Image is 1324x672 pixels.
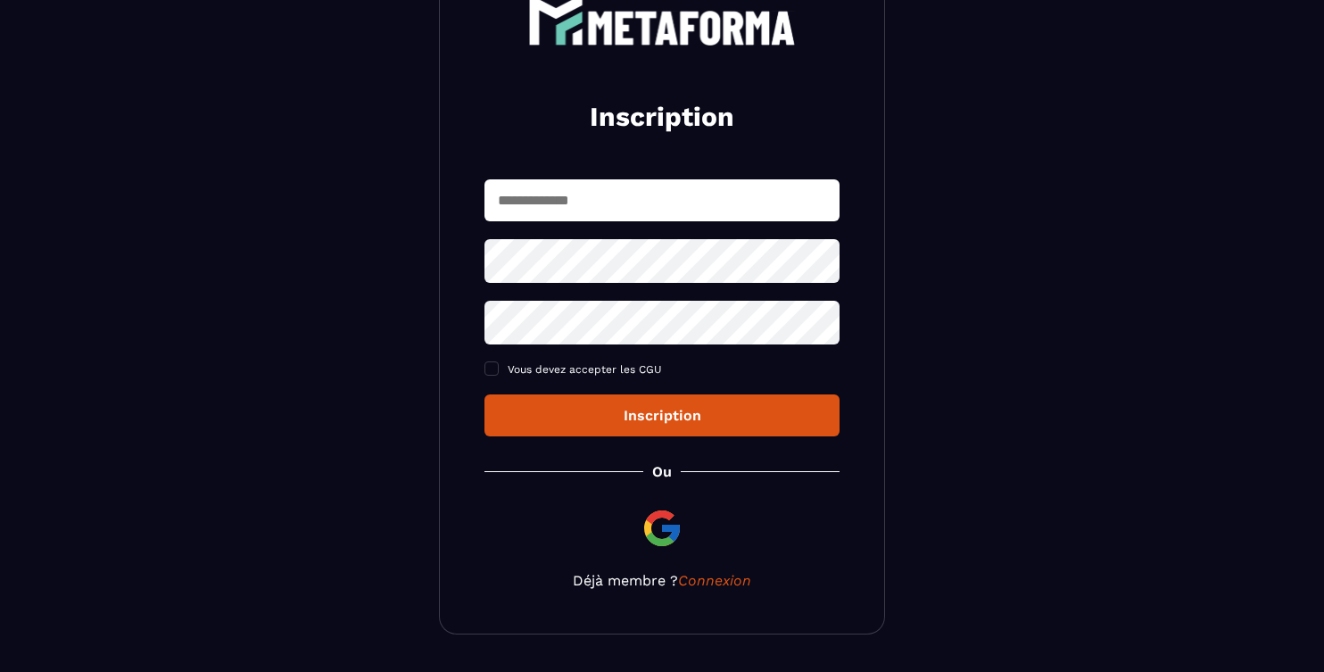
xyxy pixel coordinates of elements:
[506,99,818,135] h2: Inscription
[484,572,840,589] p: Déjà membre ?
[499,407,825,424] div: Inscription
[508,363,662,376] span: Vous devez accepter les CGU
[652,463,672,480] p: Ou
[641,507,683,550] img: google
[484,394,840,436] button: Inscription
[678,572,751,589] a: Connexion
